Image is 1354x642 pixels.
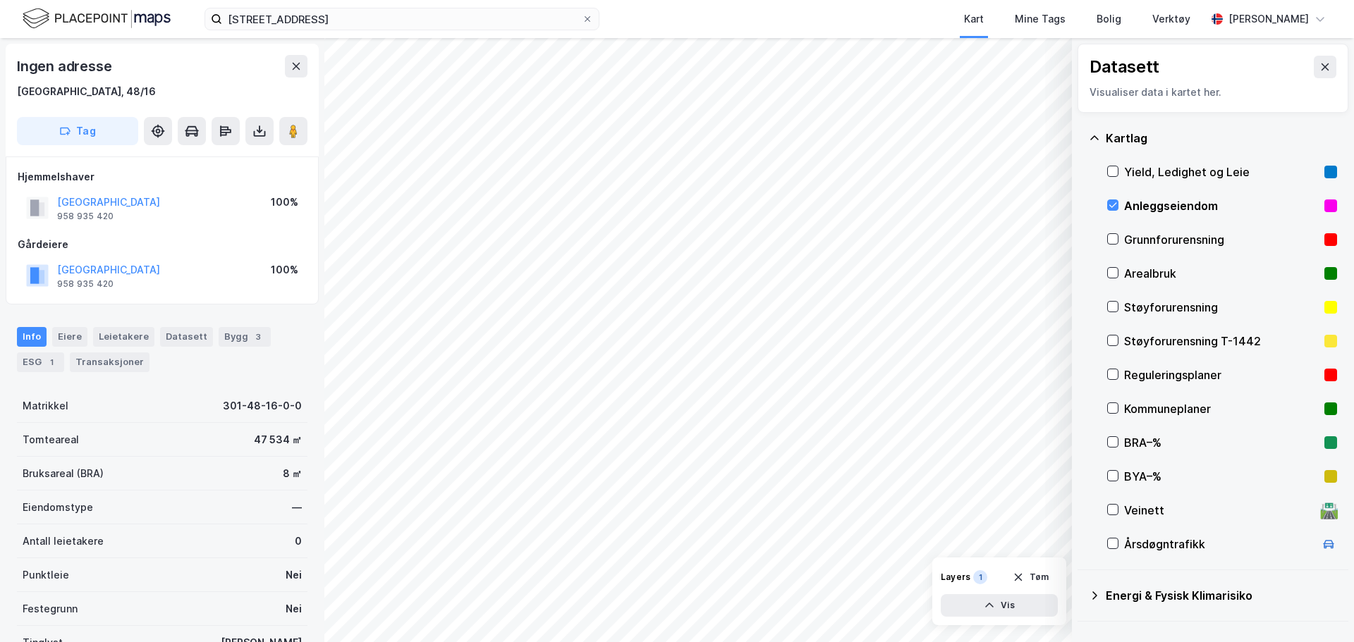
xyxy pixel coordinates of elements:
[295,533,302,550] div: 0
[160,327,213,347] div: Datasett
[286,600,302,617] div: Nei
[18,168,307,185] div: Hjemmelshaver
[1124,299,1319,316] div: Støyforurensning
[1124,536,1315,553] div: Årsdøgntrafikk
[18,236,307,253] div: Gårdeiere
[23,533,104,550] div: Antall leietakere
[219,327,271,347] div: Bygg
[283,465,302,482] div: 8 ㎡
[57,211,114,222] div: 958 935 420
[1124,163,1319,180] div: Yield, Ledighet og Leie
[1124,231,1319,248] div: Grunnforurensning
[70,352,150,372] div: Transaksjoner
[23,465,104,482] div: Bruksareal (BRA)
[23,499,93,516] div: Eiendomstype
[1124,434,1319,451] div: BRA–%
[57,278,114,290] div: 958 935 420
[271,261,298,278] div: 100%
[964,11,984,27] div: Kart
[23,567,69,584] div: Punktleie
[254,431,302,448] div: 47 534 ㎡
[292,499,302,516] div: —
[17,352,64,372] div: ESG
[222,8,582,30] input: Søk på adresse, matrikkel, gårdeiere, leietakere eller personer
[93,327,154,347] div: Leietakere
[286,567,302,584] div: Nei
[17,117,138,145] button: Tag
[1124,265,1319,282] div: Arealbruk
[1124,468,1319,485] div: BYA–%
[1283,574,1354,642] iframe: Chat Widget
[17,83,156,100] div: [GEOGRAPHIC_DATA], 48/16
[1228,11,1309,27] div: [PERSON_NAME]
[23,397,68,414] div: Matrikkel
[17,327,47,347] div: Info
[223,397,302,414] div: 301-48-16-0-0
[1124,333,1319,350] div: Støyforurensning T-1442
[941,594,1058,617] button: Vis
[52,327,87,347] div: Eiere
[23,431,79,448] div: Tomteareal
[1124,366,1319,383] div: Reguleringsplaner
[1015,11,1066,27] div: Mine Tags
[1319,501,1338,519] div: 🛣️
[271,194,298,211] div: 100%
[17,55,114,78] div: Ingen adresse
[1124,400,1319,417] div: Kommuneplaner
[1090,56,1159,78] div: Datasett
[23,6,171,31] img: logo.f888ab2527a4732fd821a326f86c7f29.svg
[973,570,987,584] div: 1
[1004,566,1058,588] button: Tøm
[1106,587,1337,604] div: Energi & Fysisk Klimarisiko
[251,330,265,344] div: 3
[1124,197,1319,214] div: Anleggseiendom
[1090,84,1336,101] div: Visualiser data i kartet her.
[1124,502,1315,519] div: Veinett
[23,600,78,617] div: Festegrunn
[1097,11,1121,27] div: Bolig
[1152,11,1190,27] div: Verktøy
[1106,130,1337,147] div: Kartlag
[44,355,59,369] div: 1
[941,572,970,583] div: Layers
